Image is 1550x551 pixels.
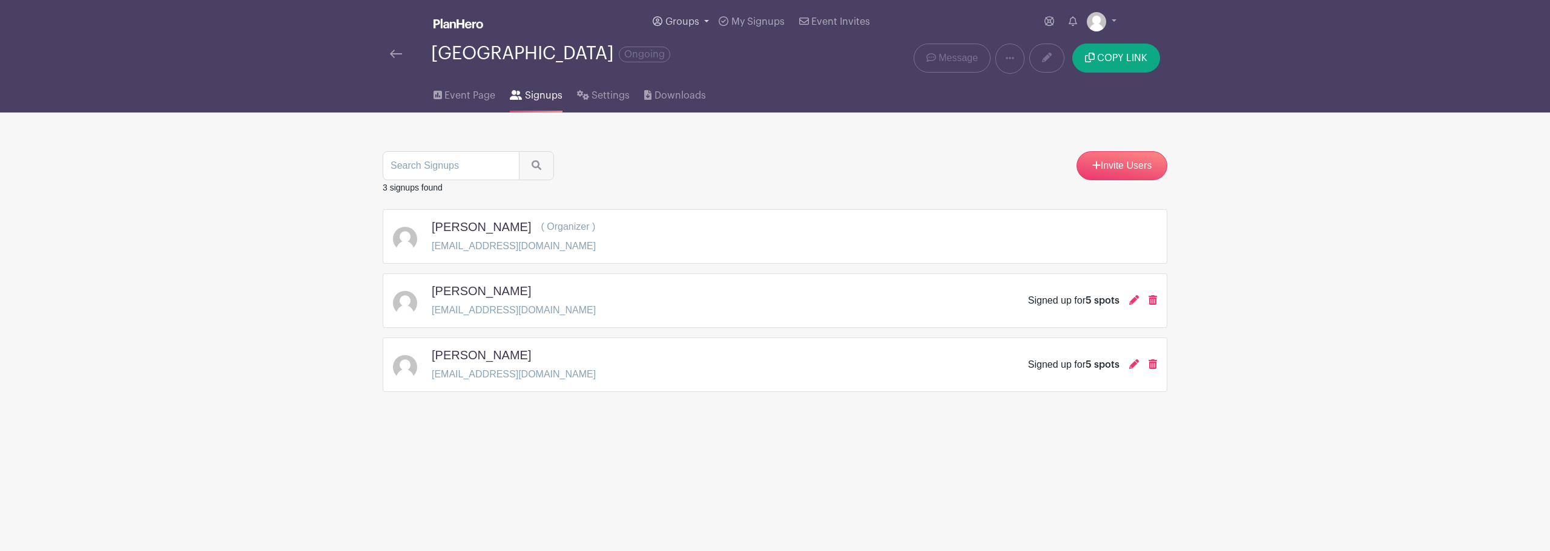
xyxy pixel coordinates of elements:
[393,291,417,315] img: default-ce2991bfa6775e67f084385cd625a349d9dcbb7a52a09fb2fda1e96e2d18dcdb.png
[1077,151,1167,180] a: Invite Users
[444,88,495,103] span: Event Page
[393,355,417,379] img: default-ce2991bfa6775e67f084385cd625a349d9dcbb7a52a09fb2fda1e96e2d18dcdb.png
[510,74,562,112] a: Signups
[619,47,670,62] span: Ongoing
[432,303,596,318] p: [EMAIL_ADDRESS][DOMAIN_NAME]
[432,284,531,298] h5: [PERSON_NAME]
[432,348,531,362] h5: [PERSON_NAME]
[914,44,991,73] a: Message
[811,17,870,27] span: Event Invites
[383,151,519,180] input: Search Signups
[938,51,978,65] span: Message
[1087,12,1106,31] img: default-ce2991bfa6775e67f084385cd625a349d9dcbb7a52a09fb2fda1e96e2d18dcdb.png
[592,88,630,103] span: Settings
[432,367,596,382] p: [EMAIL_ADDRESS][DOMAIN_NAME]
[1072,44,1160,73] button: COPY LINK
[644,74,705,112] a: Downloads
[1028,293,1120,308] div: Signed up for
[655,88,706,103] span: Downloads
[731,17,785,27] span: My Signups
[1086,296,1120,305] span: 5 spots
[431,44,670,64] div: [GEOGRAPHIC_DATA]
[577,74,630,112] a: Settings
[383,183,443,192] small: 3 signups found
[434,74,495,112] a: Event Page
[432,239,596,253] p: [EMAIL_ADDRESS][DOMAIN_NAME]
[1086,360,1120,370] span: 5 spots
[1028,357,1120,372] div: Signed up for
[390,50,402,58] img: back-arrow-29a5d9b10d5bd6ae65dc969a981735edf675c4d7a1fe02e03b50dbd4ba3cdb55.svg
[432,220,531,234] h5: [PERSON_NAME]
[541,221,595,232] span: ( Organizer )
[665,17,699,27] span: Groups
[434,19,483,28] img: logo_white-6c42ec7e38ccf1d336a20a19083b03d10ae64f83f12c07503d8b9e83406b4c7d.svg
[525,88,562,103] span: Signups
[393,227,417,251] img: default-ce2991bfa6775e67f084385cd625a349d9dcbb7a52a09fb2fda1e96e2d18dcdb.png
[1097,53,1147,63] span: COPY LINK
